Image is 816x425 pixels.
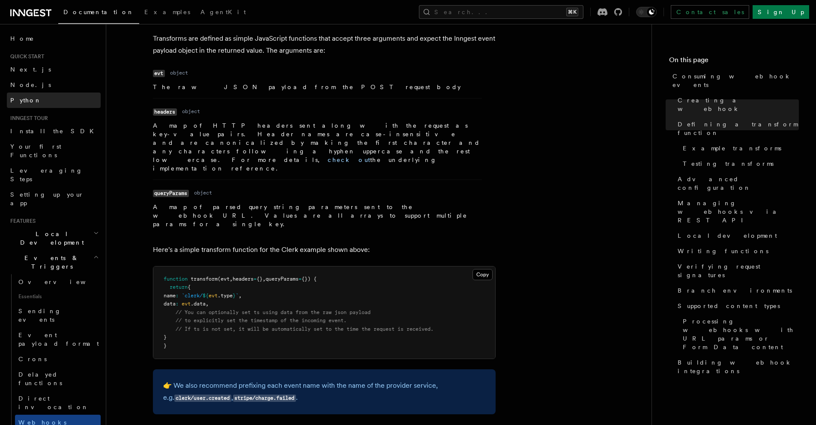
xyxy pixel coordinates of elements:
[218,293,233,299] span: .type
[10,81,51,88] span: Node.js
[669,55,799,69] h4: On this page
[7,62,101,77] a: Next.js
[139,3,195,23] a: Examples
[10,143,61,159] span: Your first Functions
[15,367,101,391] a: Delayed functions
[7,226,101,250] button: Local Development
[15,274,101,290] a: Overview
[209,293,218,299] span: evt
[753,5,809,19] a: Sign Up
[674,259,799,283] a: Verifying request signatures
[10,66,51,73] span: Next.js
[7,230,93,247] span: Local Development
[58,3,139,24] a: Documentation
[683,317,799,351] span: Processing webhooks with URL params or Form Data content
[679,314,799,355] a: Processing webhooks with URL params or Form Data content
[153,244,496,256] p: Here's a simple transform function for the Clerk example shown above:
[678,199,799,224] span: Managing webhooks via REST API
[678,96,799,113] span: Creating a webhook
[164,334,167,340] span: }
[188,284,191,290] span: {
[10,97,42,104] span: Python
[15,303,101,327] a: Sending events
[678,247,768,255] span: Writing functions
[153,83,482,91] p: The raw JSON payload from the POST request body
[678,120,799,137] span: Defining a transform function
[239,293,242,299] span: ,
[7,93,101,108] a: Python
[679,141,799,156] a: Example transforms
[678,231,777,240] span: Local development
[164,276,188,282] span: function
[206,301,209,307] span: ,
[302,276,317,282] span: {}) {
[18,332,99,347] span: Event payload format
[164,343,167,349] span: }
[233,293,236,299] span: }
[678,358,799,375] span: Building webhook integrations
[153,108,177,116] code: headers
[674,243,799,259] a: Writing functions
[674,283,799,298] a: Branch environments
[7,250,101,274] button: Events & Triggers
[176,301,179,307] span: :
[7,139,101,163] a: Your first Functions
[174,395,231,402] code: clerk/user.created
[170,69,188,76] dd: object
[153,190,189,197] code: queryParams
[153,70,165,77] code: evt
[176,293,179,299] span: :
[233,276,254,282] span: headers
[566,8,578,16] kbd: ⌘K
[678,175,799,192] span: Advanced configuration
[674,195,799,228] a: Managing webhooks via REST API
[674,117,799,141] a: Defining a transform function
[10,167,83,183] span: Leveraging Steps
[18,395,89,410] span: Direct invocation
[674,298,799,314] a: Supported content types
[669,69,799,93] a: Consuming webhook events
[18,371,62,386] span: Delayed functions
[7,187,101,211] a: Setting up your app
[683,159,774,168] span: Testing transforms
[203,293,209,299] span: ${
[679,156,799,171] a: Testing transforms
[153,33,496,57] p: Transforms are defined as simple JavaScript functions that accept three arguments and expect the ...
[254,276,257,282] span: =
[200,9,246,15] span: AgentKit
[144,9,190,15] span: Examples
[182,293,203,299] span: `clerk/
[153,203,482,228] p: A map of parsed query string parameters sent to the webhook URL. Values are all arrays to support...
[191,276,218,282] span: transform
[63,9,134,15] span: Documentation
[674,355,799,379] a: Building webhook integrations
[176,317,347,323] span: // to explicitly set the timestamp of the incoming event.
[674,93,799,117] a: Creating a webhook
[194,189,212,196] dd: object
[472,269,493,280] button: Copy
[176,309,371,315] span: // You can optionally set ts using data from the raw json payload
[170,284,188,290] span: return
[164,301,176,307] span: data
[153,121,482,173] p: A map of HTTP headers sent along with the request as key-value pairs. Header names are case-insen...
[15,290,101,303] span: Essentials
[218,276,230,282] span: (evt
[674,228,799,243] a: Local development
[7,123,101,139] a: Install the SDK
[7,254,93,271] span: Events & Triggers
[263,276,266,282] span: ,
[7,53,44,60] span: Quick start
[678,302,780,310] span: Supported content types
[683,144,781,153] span: Example transforms
[7,163,101,187] a: Leveraging Steps
[678,286,792,295] span: Branch environments
[15,351,101,367] a: Crons
[15,327,101,351] a: Event payload format
[15,391,101,415] a: Direct invocation
[236,293,239,299] span: `
[7,31,101,46] a: Home
[10,191,84,207] span: Setting up your app
[678,262,799,279] span: Verifying request signatures
[328,156,370,163] a: check out
[636,7,657,17] button: Toggle dark mode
